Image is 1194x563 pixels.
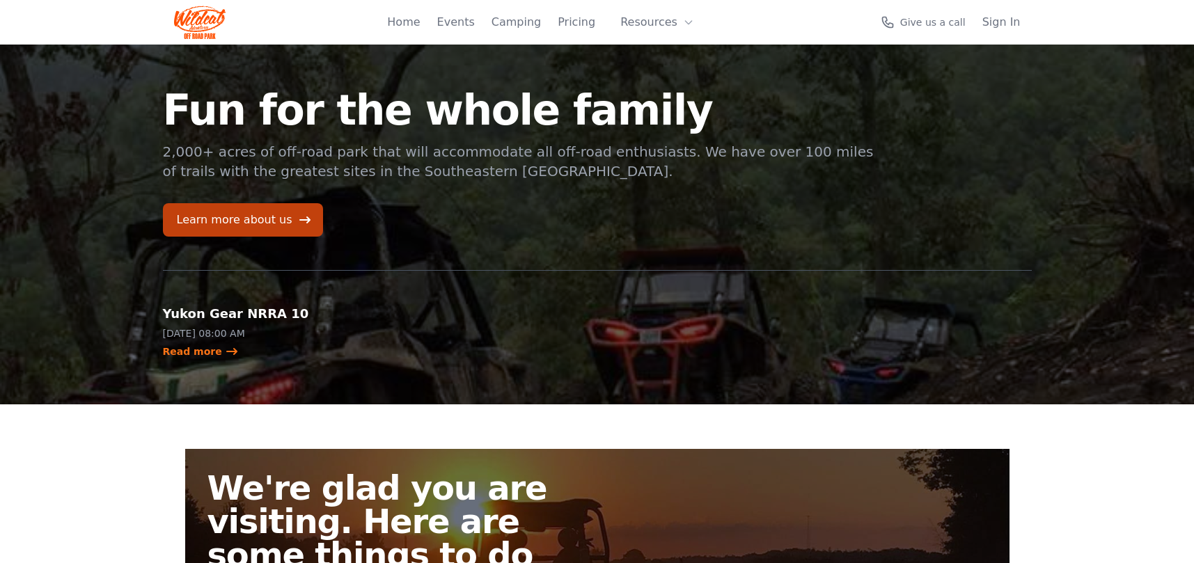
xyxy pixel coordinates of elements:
[437,14,475,31] a: Events
[881,15,966,29] a: Give us a call
[163,203,323,237] a: Learn more about us
[174,6,226,39] img: Wildcat Logo
[163,89,876,131] h1: Fun for the whole family
[900,15,966,29] span: Give us a call
[982,14,1021,31] a: Sign In
[163,326,363,340] p: [DATE] 08:00 AM
[163,344,239,358] a: Read more
[612,8,702,36] button: Resources
[558,14,595,31] a: Pricing
[163,142,876,181] p: 2,000+ acres of off-road park that will accommodate all off-road enthusiasts. We have over 100 mi...
[163,304,363,324] h2: Yukon Gear NRRA 10
[387,14,420,31] a: Home
[492,14,541,31] a: Camping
